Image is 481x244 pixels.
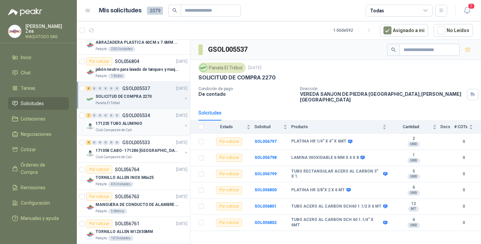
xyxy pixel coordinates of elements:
[454,203,473,210] b: 0
[8,128,69,141] a: Negociaciones
[8,82,69,94] a: Tareas
[176,58,187,65] p: [DATE]
[86,41,94,49] img: Company Logo
[103,140,108,145] div: 0
[96,128,132,133] p: Club Campestre de Cali
[176,167,187,173] p: [DATE]
[300,86,464,91] p: Dirección
[96,93,152,100] p: SOLICITUD DE COMPRA 2270
[109,140,114,145] div: 0
[8,143,69,156] a: Cotizar
[96,66,179,73] p: jabón neutro para lavado de tanques y maquinas.
[333,25,374,36] div: 1 - 50 de 592
[21,215,59,222] span: Manuales y ayuda
[198,109,221,116] div: Solicitudes
[96,120,142,127] p: 171235 TUBO ALUMINIO
[86,111,189,133] a: 1 0 0 0 0 0 GSOL005534[DATE] Company Logo171235 TUBO ALUMINIOClub Campestre de Cali
[255,188,277,192] a: SOL056800
[216,202,242,210] div: Por cotizar
[390,136,437,142] b: 2
[255,220,277,225] b: SOL056802
[468,3,475,9] span: 7
[380,24,428,37] button: Asignado a mi
[390,217,437,223] b: 6
[255,139,277,144] b: SOL056797
[77,217,190,244] a: Por cotizarSOL056761[DATE] Company LogoTORNILLO ALLEN M12X50MMPatojito10 Unidades
[176,194,187,200] p: [DATE]
[115,221,139,226] p: SOL056761
[454,220,473,226] b: 0
[454,171,473,177] b: 0
[96,155,132,160] p: Club Campestre de Cali
[103,113,108,118] div: 0
[86,68,94,76] img: Company Logo
[208,125,245,129] span: Estado
[8,97,69,110] a: Solicitudes
[109,86,114,91] div: 0
[96,148,179,154] p: 171058 CABO- 171286 [GEOGRAPHIC_DATA]
[96,209,107,214] p: Patojito
[454,120,481,134] th: # COTs
[291,217,381,228] b: TUBO ACERO AL CARBON SCH 40 1.1/4” X 6MT
[122,86,150,91] p: GSOL005537
[208,44,249,55] h3: GSOL005537
[441,120,454,134] th: Docs
[96,46,107,52] p: Patojito
[408,174,420,179] div: UND
[216,186,242,194] div: Por cotizar
[98,86,103,91] div: 0
[176,140,187,146] p: [DATE]
[216,219,242,227] div: Por cotizar
[291,169,381,179] b: TUBO RECTANGULAR ACERO AL CARBON 3” X 1.
[86,122,94,130] img: Company Logo
[391,47,396,52] span: search
[216,138,242,146] div: Por cotizar
[21,54,31,61] span: Inicio
[86,140,91,145] div: 4
[108,182,133,187] div: 40 Unidades
[208,120,255,134] th: Estado
[198,86,295,91] p: Condición de pago
[8,25,21,38] img: Company Logo
[86,220,112,228] div: Por cotizar
[248,65,262,71] p: [DATE]
[408,223,420,228] div: UND
[216,154,242,162] div: Por cotizar
[108,46,135,52] div: 200 Unidades
[8,212,69,225] a: Manuales y ayuda
[96,229,153,235] p: TORNILLO ALLEN M12X50MM
[408,158,420,163] div: UND
[86,203,94,211] img: Company Logo
[25,24,69,33] p: [PERSON_NAME] Zea
[390,153,437,158] b: 1
[255,120,291,134] th: Solicitud
[115,86,120,91] div: 0
[291,155,359,161] b: LAMINA INOXIDABLE 6 MM X 4 X 8
[21,84,35,92] span: Tareas
[108,236,133,241] div: 10 Unidades
[454,125,468,129] span: # COTs
[200,64,207,71] img: Company Logo
[390,185,437,190] b: 6
[255,204,277,209] b: SOL056801
[86,139,189,160] a: 4 0 0 0 0 0 GSOL005533[DATE] Company Logo171058 CABO- 171286 [GEOGRAPHIC_DATA]Club Campestre de Cali
[21,69,31,76] span: Chat
[96,175,154,181] p: TORNILLO ALLEN INOX M6x25
[96,73,107,79] p: Patojito
[99,6,142,15] h1: Mis solicitudes
[21,115,45,123] span: Licitaciones
[96,182,107,187] p: Patojito
[96,39,179,46] p: ABRAZADERA PLASTICA 60CM x 7.6MM ANCHA
[454,155,473,161] b: 0
[172,8,177,13] span: search
[115,140,120,145] div: 0
[77,28,190,55] a: Por cotizarSOL056807[DATE] Company LogoABRAZADERA PLASTICA 60CM x 7.6MM ANCHAPatojito200 Unidades
[291,188,345,193] b: PLATINA HR 3/8"X 2 X 6 MT
[108,209,127,214] div: 5 Metros
[86,57,112,65] div: Por cotizar
[408,190,420,196] div: UND
[77,55,190,82] a: Por cotizarSOL056804[DATE] Company Logojabón neutro para lavado de tanques y maquinas.Patojito1 B...
[291,139,346,144] b: PLATINA HR 1/4” X 4” X 6MT
[147,7,163,15] span: 2079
